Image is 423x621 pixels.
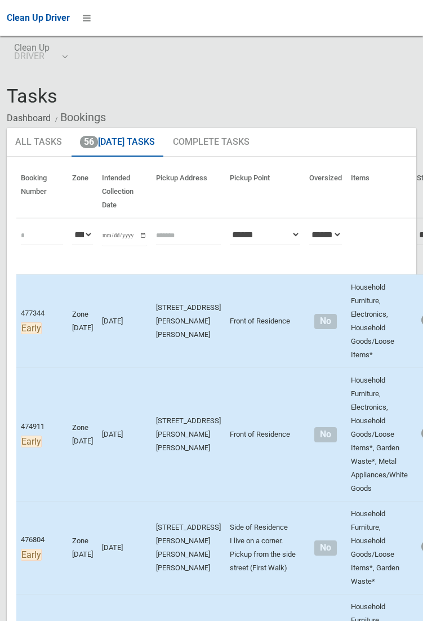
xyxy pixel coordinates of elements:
[152,166,225,218] th: Pickup Address
[346,368,412,502] td: Household Furniture, Electronics, Household Goods/Loose Items*, Garden Waste*, Metal Appliances/W...
[164,128,258,157] a: Complete Tasks
[7,12,70,23] span: Clean Up Driver
[68,502,97,595] td: Zone [DATE]
[152,502,225,595] td: [STREET_ADDRESS][PERSON_NAME][PERSON_NAME][PERSON_NAME]
[52,107,106,128] li: Bookings
[309,317,342,326] h4: Normal sized
[7,85,57,107] span: Tasks
[16,502,68,595] td: 476804
[346,274,412,368] td: Household Furniture, Electronics, Household Goods/Loose Items*
[14,43,66,60] span: Clean Up
[305,166,346,218] th: Oversized
[7,128,70,157] a: All Tasks
[68,274,97,368] td: Zone [DATE]
[346,166,412,218] th: Items
[16,274,68,368] td: 477344
[72,128,163,157] a: 56[DATE] Tasks
[152,274,225,368] td: [STREET_ADDRESS][PERSON_NAME][PERSON_NAME]
[225,502,305,595] td: Side of Residence I live on a corner. Pickup from the side street (First Walk)
[68,166,97,218] th: Zone
[225,368,305,502] td: Front of Residence
[21,436,42,447] span: Early
[21,549,42,561] span: Early
[309,430,342,440] h4: Normal sized
[7,10,70,26] a: Clean Up Driver
[225,274,305,368] td: Front of Residence
[7,36,74,72] a: Clean UpDRIVER
[97,502,152,595] td: [DATE]
[7,113,51,123] a: Dashboard
[225,166,305,218] th: Pickup Point
[97,368,152,502] td: [DATE]
[16,368,68,502] td: 474911
[346,502,412,595] td: Household Furniture, Household Goods/Loose Items*, Garden Waste*
[309,543,342,553] h4: Normal sized
[152,368,225,502] td: [STREET_ADDRESS][PERSON_NAME][PERSON_NAME]
[314,540,336,556] span: No
[14,52,50,60] small: DRIVER
[68,368,97,502] td: Zone [DATE]
[97,166,152,218] th: Intended Collection Date
[21,322,42,334] span: Early
[314,314,336,329] span: No
[16,166,68,218] th: Booking Number
[314,427,336,442] span: No
[97,274,152,368] td: [DATE]
[80,136,98,148] span: 56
